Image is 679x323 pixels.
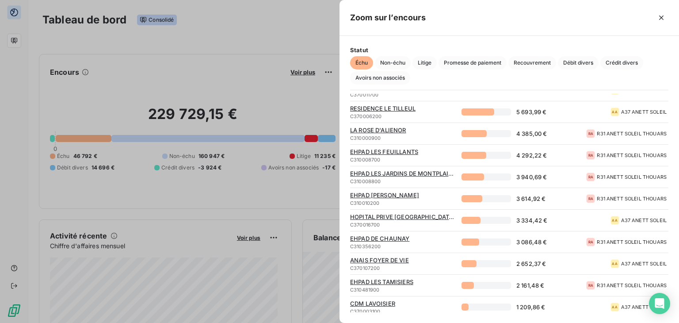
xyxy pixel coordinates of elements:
[610,216,619,225] div: AA
[508,56,556,69] button: Recouvrement
[516,130,547,137] span: 4 385,00 €
[586,238,595,246] div: RA
[586,129,595,138] div: RA
[350,200,456,206] span: C310010200
[350,179,456,184] span: C310008800
[350,114,456,119] span: C370006200
[516,304,545,311] span: 1 209,86 €
[621,261,668,266] span: A37 ANETT SOLEIL
[350,12,426,24] h5: Zoom sur l’encours
[350,235,456,242] span: EHPAD DE CHAUNAY
[516,108,547,115] span: 5 693,99 €
[597,153,668,158] span: R31 ANETT SOLEIL THOUARS
[350,287,456,292] span: C310481900
[516,152,547,159] span: 4 292,22 €
[649,293,670,314] div: Open Intercom Messenger
[350,309,456,314] span: C370003100
[610,108,619,116] div: AA
[350,257,456,264] span: ANAIS FOYER DE VIE
[621,218,668,223] span: A37 ANETT SOLEIL
[597,174,668,180] span: R31 ANETT SOLEIL THOUARS
[350,127,456,134] span: LA ROSE D'ALIENOR
[375,56,411,69] button: Non-échu
[621,109,668,115] span: A37 ANETT SOLEIL
[516,238,547,246] span: 3 086,48 €
[516,173,547,181] span: 3 940,69 €
[350,56,373,69] button: Échu
[350,148,456,155] span: EHPAD LES FEUILLANTS
[516,282,545,289] span: 2 161,48 €
[350,170,456,177] span: EHPAD LES JARDINS DE MONTPLAISIR
[586,173,595,181] div: RA
[350,244,456,249] span: C310356200
[597,283,668,288] span: R31 ANETT SOLEIL THOUARS
[350,135,456,141] span: C310000900
[597,239,668,245] span: R31 ANETT SOLEIL THOUARS
[610,259,619,268] div: AA
[350,92,456,97] span: C370011700
[558,56,599,69] button: Débit divers
[516,217,548,224] span: 3 334,42 €
[516,195,546,202] span: 3 614,92 €
[350,105,456,112] span: RESIDENCE LE TILLEUL
[350,213,456,220] span: HOPITAL PRIVE [GEOGRAPHIC_DATA][PERSON_NAME]
[597,131,668,136] span: R31 ANETT SOLEIL THOUARS
[350,157,456,162] span: C310008700
[610,303,619,311] div: AA
[439,56,507,69] button: Promesse de paiement
[621,304,668,310] span: A37 ANETT SOLEIL
[597,196,668,201] span: R31 ANETT SOLEIL THOUARS
[586,151,595,160] div: RA
[350,278,456,285] span: EHPAD LES TAMISIERS
[350,300,456,307] span: CDM LAVOISIER
[350,71,410,85] button: Avoirs non associés
[412,56,437,69] button: Litige
[350,46,668,54] span: Statut
[350,192,456,199] span: EHPAD [PERSON_NAME]
[350,265,456,271] span: C370107200
[586,194,595,203] div: RA
[586,281,595,290] div: RA
[516,260,546,267] span: 2 652,37 €
[600,56,643,69] button: Crédit divers
[350,222,456,227] span: C370016700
